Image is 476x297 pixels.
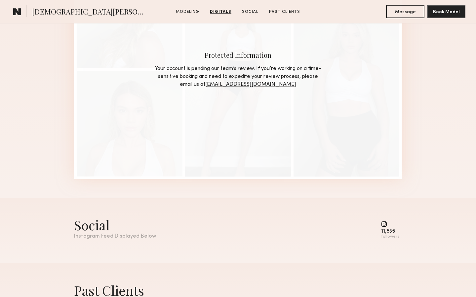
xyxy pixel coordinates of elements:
[427,5,465,18] button: Book Model
[154,50,322,59] div: Protected Information
[207,9,234,15] a: Digitals
[173,9,202,15] a: Modeling
[74,234,156,239] div: Instagram Feed Displayed Below
[386,5,424,18] button: Message
[205,82,296,87] a: [EMAIL_ADDRESS][DOMAIN_NAME]
[154,65,322,88] div: Your account is pending our team’s review. If you’re working on a time-sensitive booking and need...
[239,9,261,15] a: Social
[266,9,303,15] a: Past Clients
[381,234,399,239] div: followers
[381,229,399,234] div: 11,535
[74,216,156,234] div: Social
[427,9,465,14] a: Book Model
[32,7,146,18] span: [DEMOGRAPHIC_DATA][PERSON_NAME]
